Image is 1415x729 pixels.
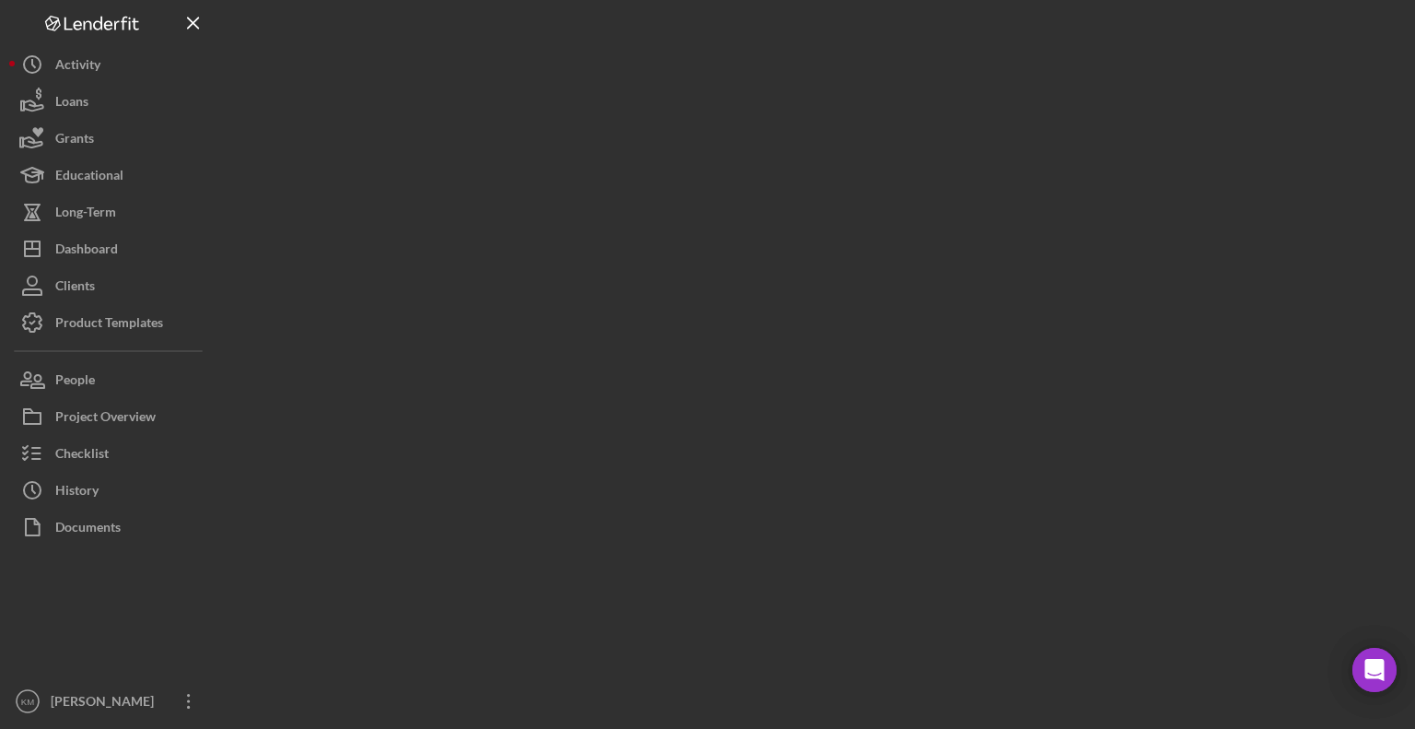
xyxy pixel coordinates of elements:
[9,267,212,304] button: Clients
[9,683,212,720] button: KM[PERSON_NAME]
[9,157,212,194] button: Educational
[55,435,109,476] div: Checklist
[55,46,100,88] div: Activity
[55,398,156,440] div: Project Overview
[55,83,88,124] div: Loans
[55,509,121,550] div: Documents
[55,361,95,403] div: People
[9,509,212,546] button: Documents
[9,230,212,267] button: Dashboard
[9,435,212,472] button: Checklist
[9,361,212,398] button: People
[9,83,212,120] button: Loans
[21,697,34,707] text: KM
[55,157,123,198] div: Educational
[55,304,163,346] div: Product Templates
[9,304,212,341] button: Product Templates
[46,683,166,724] div: [PERSON_NAME]
[55,472,99,513] div: History
[9,46,212,83] button: Activity
[55,194,116,235] div: Long-Term
[9,472,212,509] button: History
[55,120,94,161] div: Grants
[1352,648,1397,692] div: Open Intercom Messenger
[9,120,212,157] button: Grants
[9,194,212,230] button: Long-Term
[9,398,212,435] button: Project Overview
[55,267,95,309] div: Clients
[55,230,118,272] div: Dashboard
